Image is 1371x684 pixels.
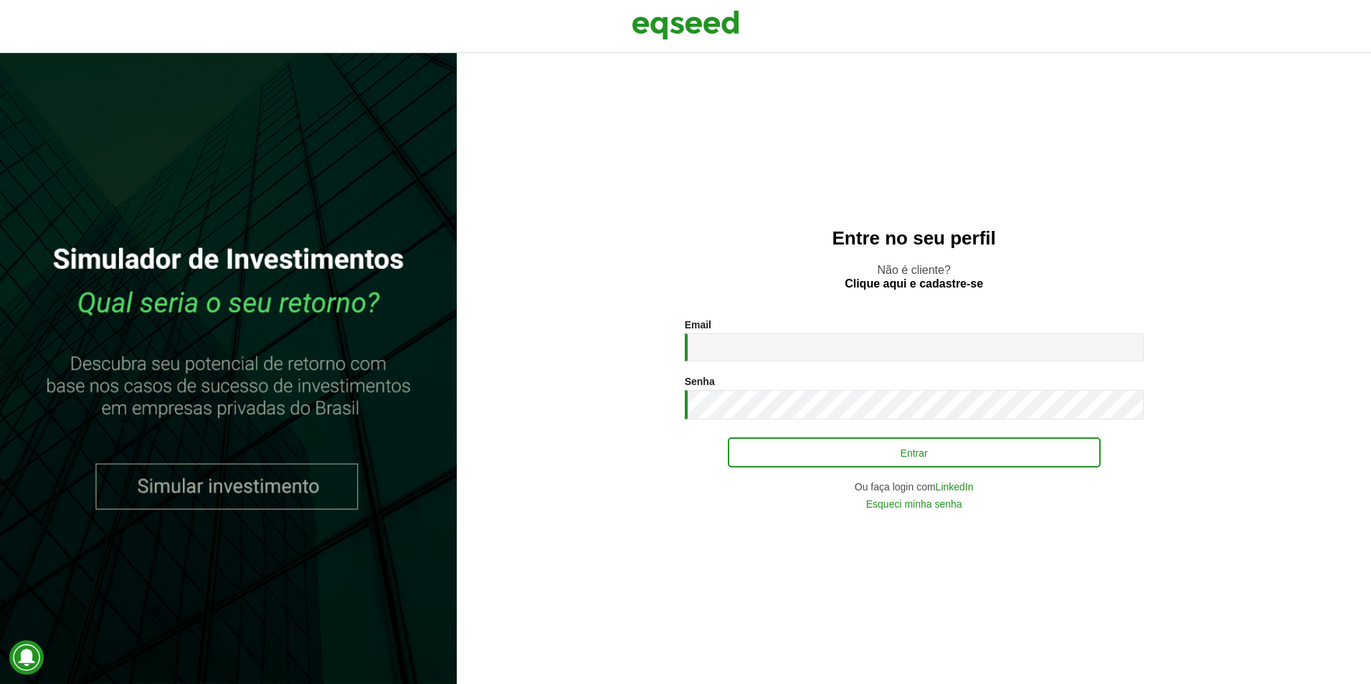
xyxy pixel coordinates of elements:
button: Entrar [728,437,1101,467]
a: Esqueci minha senha [866,499,962,509]
a: Clique aqui e cadastre-se [845,278,983,290]
h2: Entre no seu perfil [485,228,1342,249]
label: Senha [685,376,715,386]
img: EqSeed Logo [632,7,739,43]
p: Não é cliente? [485,263,1342,290]
div: Ou faça login com [685,482,1144,492]
a: LinkedIn [936,482,974,492]
label: Email [685,320,711,330]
